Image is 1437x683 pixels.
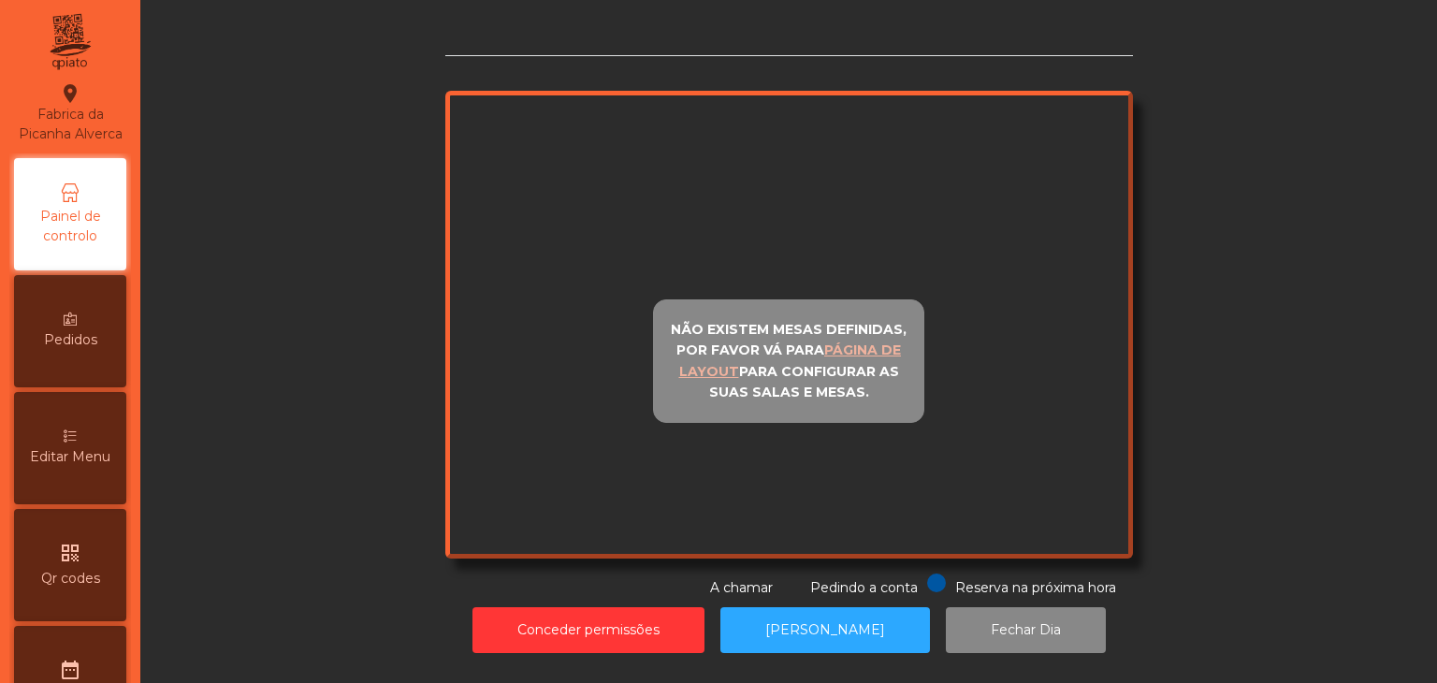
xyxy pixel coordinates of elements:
div: Fabrica da Picanha Alverca [15,82,125,144]
p: Não existem mesas definidas, por favor vá para para configurar as suas salas e mesas. [661,319,916,403]
button: Fechar Dia [946,607,1106,653]
button: [PERSON_NAME] [720,607,930,653]
span: Painel de controlo [19,207,122,246]
i: date_range [59,659,81,681]
span: Reserva na próxima hora [955,579,1116,596]
i: qr_code [59,542,81,564]
span: Pedindo a conta [810,579,918,596]
img: qpiato [47,9,93,75]
i: location_on [59,82,81,105]
span: A chamar [710,579,773,596]
span: Pedidos [44,330,97,350]
u: página de layout [679,341,902,380]
span: Qr codes [41,569,100,589]
span: Editar Menu [30,447,110,467]
button: Conceder permissões [472,607,704,653]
